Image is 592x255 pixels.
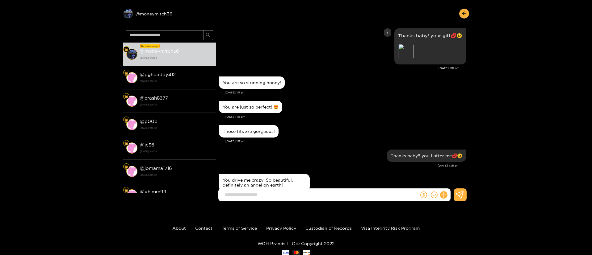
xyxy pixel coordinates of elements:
[126,119,137,130] img: conversation
[222,226,257,230] a: Terms of Service
[124,142,128,145] img: Fan Level
[126,96,137,107] img: conversation
[140,172,213,178] strong: [DATE] 20:08
[140,102,213,107] strong: [DATE] 20:08
[140,72,176,77] strong: @ pghdaddy412
[266,226,296,230] a: Privacy Policy
[126,166,137,177] img: conversation
[419,190,428,199] button: dollar
[172,226,186,230] a: About
[305,226,352,230] a: Custodian of Records
[223,178,306,187] div: You drive me crazy! So beautiful, definitely an angel on earth!
[140,189,166,194] strong: @ ghimm99
[391,153,462,158] div: Thanks baby!! you flatter me💋😉
[140,48,179,54] strong: @ moneymitch36
[140,125,213,131] strong: [DATE] 20:08
[459,9,469,19] button: arrow-left
[126,142,137,154] img: conversation
[124,95,128,98] img: Fan Level
[219,163,460,168] div: [DATE] 1:38 pm
[361,226,420,230] a: Visa Integrity Risk Program
[140,119,157,124] strong: @ p00p
[140,55,213,60] strong: [DATE] 00:34
[219,125,279,138] div: Aug. 13, 1:11 pm
[431,191,438,198] span: smile
[124,118,128,122] img: Fan Level
[140,166,172,171] strong: @ jomama1716
[140,44,160,48] div: New message
[123,9,216,19] div: @moneymitch36
[219,76,285,89] div: Aug. 13, 1:11 pm
[387,150,466,162] div: Aug. 13, 1:38 pm
[219,66,460,70] div: [DATE] 1:10 pm
[225,90,466,95] div: [DATE] 1:11 pm
[223,80,281,85] div: You are so stunning honey!
[140,142,154,147] strong: @ jc56
[140,95,168,101] strong: @ crash8377
[126,189,137,200] img: conversation
[124,188,128,192] img: Fan Level
[203,30,213,40] button: search
[195,226,212,230] a: Contact
[462,11,466,16] span: arrow-left
[385,30,390,35] span: more
[223,129,275,134] div: Those tits are gorgeous!
[140,149,213,154] strong: [DATE] 20:08
[140,78,213,84] strong: [DATE] 20:08
[124,71,128,75] img: Fan Level
[398,32,462,39] p: Thanks baby! your gift💋😉
[124,165,128,169] img: Fan Level
[225,115,466,119] div: [DATE] 1:11 pm
[420,191,427,198] span: dollar
[225,139,466,143] div: [DATE] 1:11 pm
[206,33,210,38] span: search
[126,49,137,60] img: conversation
[219,174,310,191] div: Aug. 13, 1:44 pm
[223,105,279,109] div: You are just so perfect! 😍
[219,101,282,113] div: Aug. 13, 1:11 pm
[126,72,137,83] img: conversation
[124,48,128,51] img: Fan Level
[394,28,466,64] div: Aug. 13, 1:10 pm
